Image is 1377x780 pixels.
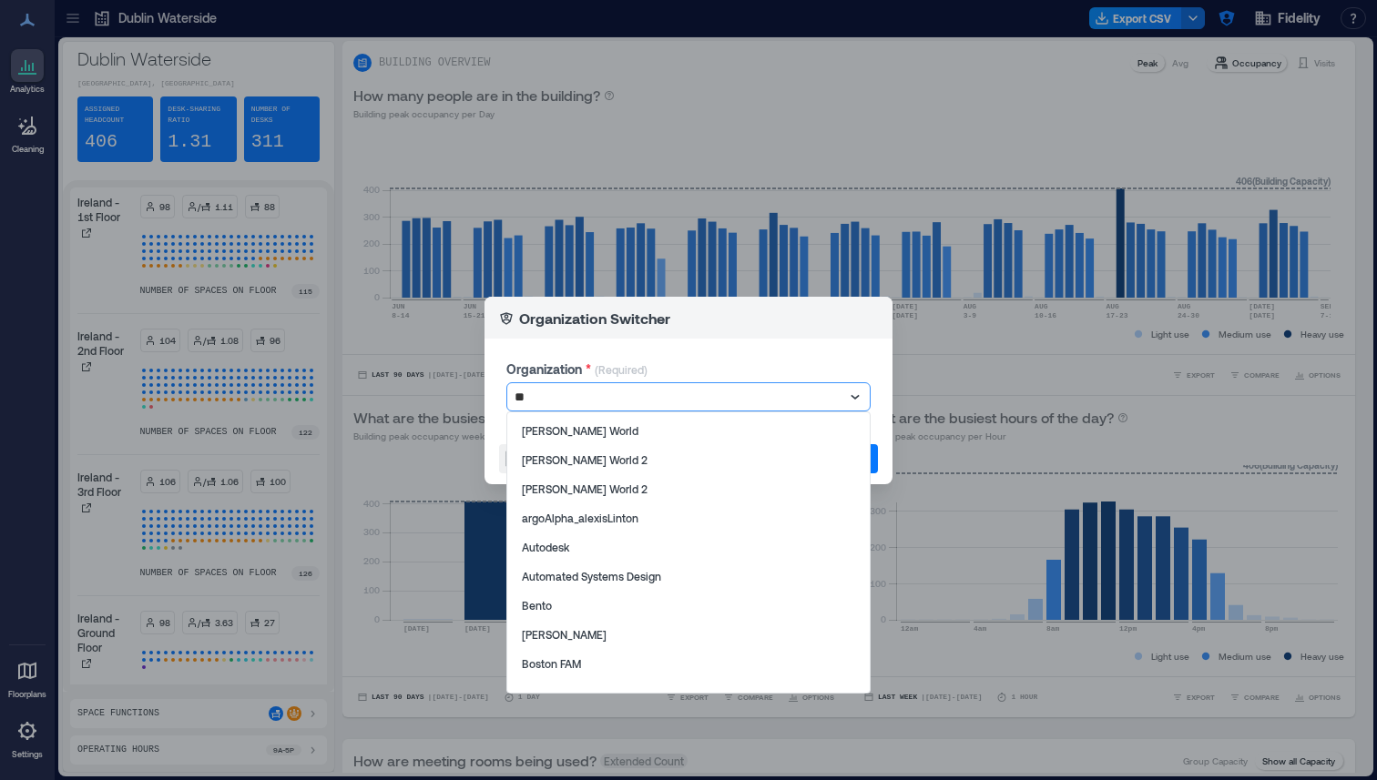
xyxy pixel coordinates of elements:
[522,656,581,671] p: Boston FAM
[522,452,648,467] p: [PERSON_NAME] World 2
[522,511,638,525] p: argoAlpha_alexisLinton
[522,540,569,554] p: Autodesk
[522,598,552,613] p: Bento
[595,362,648,382] p: (Required)
[522,627,607,642] p: [PERSON_NAME]
[522,569,661,583] p: Automated Systems Design
[519,308,670,329] p: Organization Switcher
[522,685,641,700] p: Bristo (Delete This One)
[522,481,648,496] p: [PERSON_NAME] World 2
[499,444,584,473] button: Turn Off
[506,360,591,379] label: Organization
[522,423,638,438] p: [PERSON_NAME] World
